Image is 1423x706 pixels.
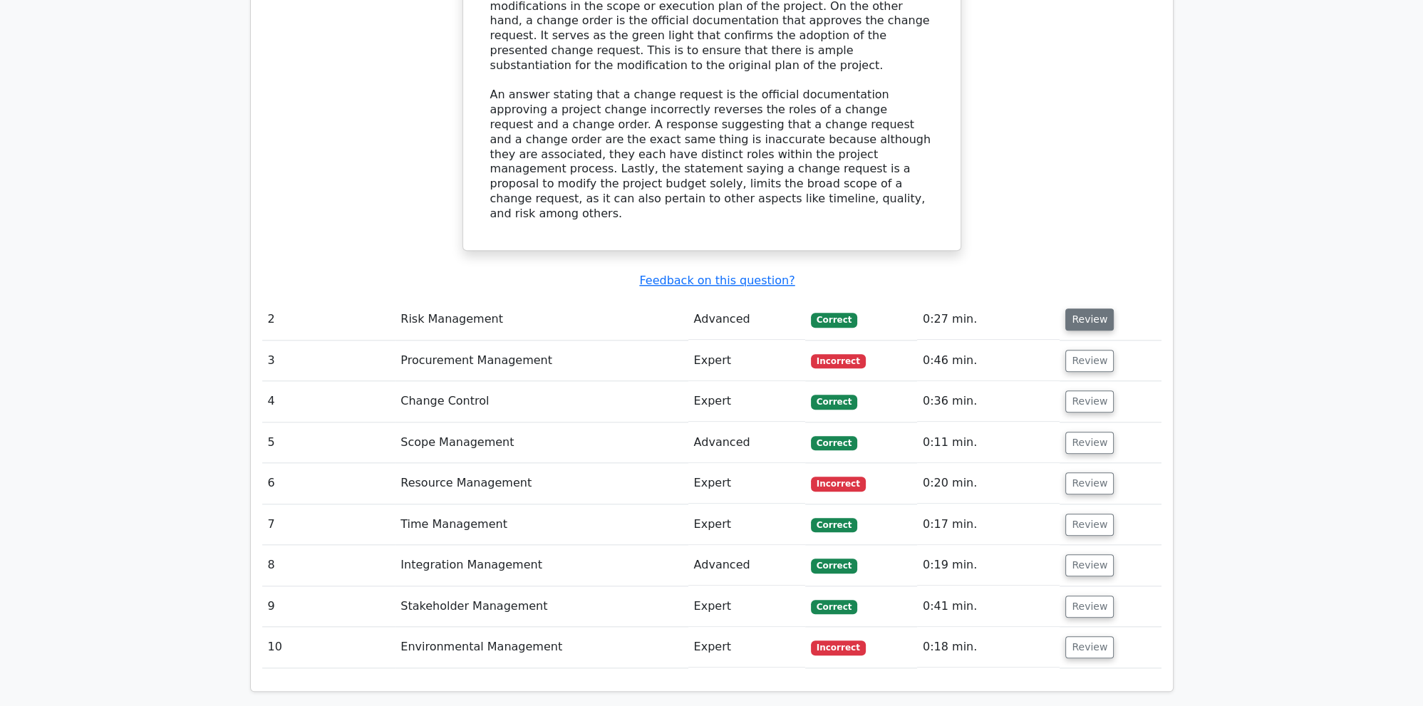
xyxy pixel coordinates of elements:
td: 0:18 min. [917,627,1060,668]
td: Time Management [395,504,688,545]
button: Review [1065,514,1114,536]
td: Resource Management [395,463,688,504]
td: Advanced [688,545,805,586]
td: 0:46 min. [917,341,1060,381]
span: Correct [811,600,857,614]
td: Advanced [688,299,805,340]
button: Review [1065,390,1114,412]
button: Review [1065,636,1114,658]
td: 3 [262,341,395,381]
button: Review [1065,308,1114,331]
span: Correct [811,518,857,532]
td: Scope Management [395,422,688,463]
td: 0:36 min. [917,381,1060,422]
td: 0:11 min. [917,422,1060,463]
td: 2 [262,299,395,340]
td: Expert [688,586,805,627]
span: Correct [811,559,857,573]
td: 8 [262,545,395,586]
button: Review [1065,350,1114,372]
td: Expert [688,463,805,504]
td: Change Control [395,381,688,422]
td: Procurement Management [395,341,688,381]
td: Expert [688,627,805,668]
span: Correct [811,313,857,327]
td: Risk Management [395,299,688,340]
td: 9 [262,586,395,627]
td: 5 [262,422,395,463]
span: Correct [811,436,857,450]
td: Environmental Management [395,627,688,668]
td: 0:19 min. [917,545,1060,586]
td: Stakeholder Management [395,586,688,627]
button: Review [1065,432,1114,454]
td: 6 [262,463,395,504]
td: Expert [688,504,805,545]
button: Review [1065,596,1114,618]
td: 0:20 min. [917,463,1060,504]
a: Feedback on this question? [639,274,795,287]
span: Incorrect [811,477,866,491]
td: 7 [262,504,395,545]
td: 4 [262,381,395,422]
span: Incorrect [811,354,866,368]
td: 0:27 min. [917,299,1060,340]
td: Advanced [688,422,805,463]
span: Correct [811,395,857,409]
td: 0:17 min. [917,504,1060,545]
button: Review [1065,472,1114,494]
td: Integration Management [395,545,688,586]
span: Incorrect [811,640,866,655]
td: 10 [262,627,395,668]
td: Expert [688,341,805,381]
td: Expert [688,381,805,422]
button: Review [1065,554,1114,576]
td: 0:41 min. [917,586,1060,627]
